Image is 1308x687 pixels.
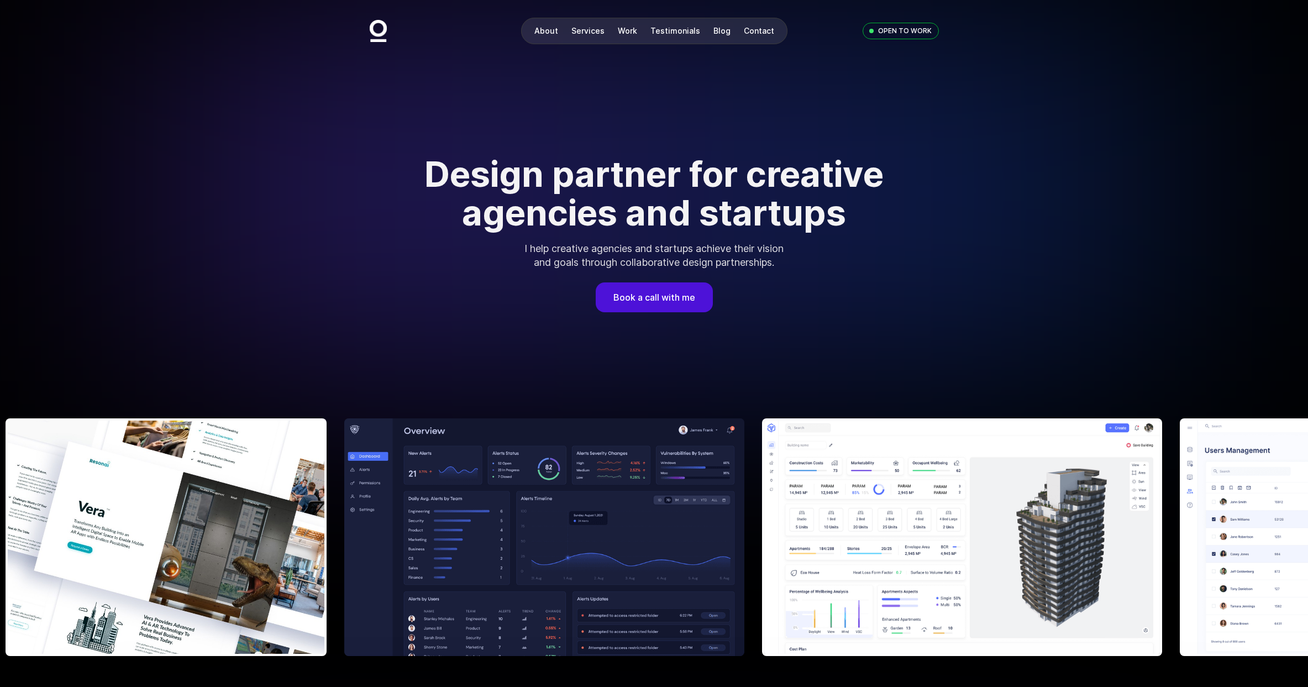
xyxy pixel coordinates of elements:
[878,27,932,35] p: OPEN TO WORK
[713,26,731,35] a: Blog
[650,26,700,35] a: Testimonials
[419,155,890,233] p: Design partner for creative agencies and startups
[618,26,637,35] a: Work
[517,242,791,269] p: I help creative agencies and startups achieve their vision and goals through collaborative design...
[534,26,558,35] a: About
[571,26,605,35] a: Services
[744,26,774,35] a: Contact
[613,291,695,303] p: Book a call with me
[596,282,713,312] a: Book a call with me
